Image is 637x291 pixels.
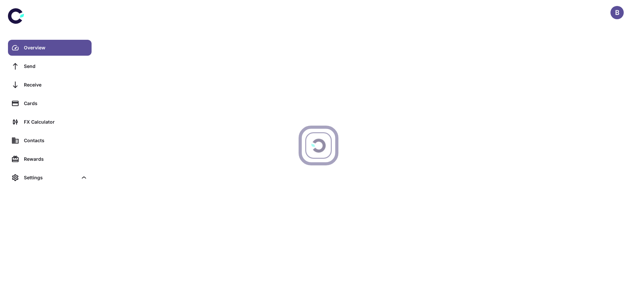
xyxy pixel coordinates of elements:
[24,100,88,107] div: Cards
[8,40,92,56] a: Overview
[8,77,92,93] a: Receive
[24,174,78,181] div: Settings
[24,118,88,126] div: FX Calculator
[8,170,92,186] div: Settings
[24,155,88,163] div: Rewards
[24,63,88,70] div: Send
[8,114,92,130] a: FX Calculator
[610,6,624,19] button: B
[24,44,88,51] div: Overview
[24,81,88,88] div: Receive
[24,137,88,144] div: Contacts
[8,58,92,74] a: Send
[8,151,92,167] a: Rewards
[8,133,92,148] a: Contacts
[8,95,92,111] a: Cards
